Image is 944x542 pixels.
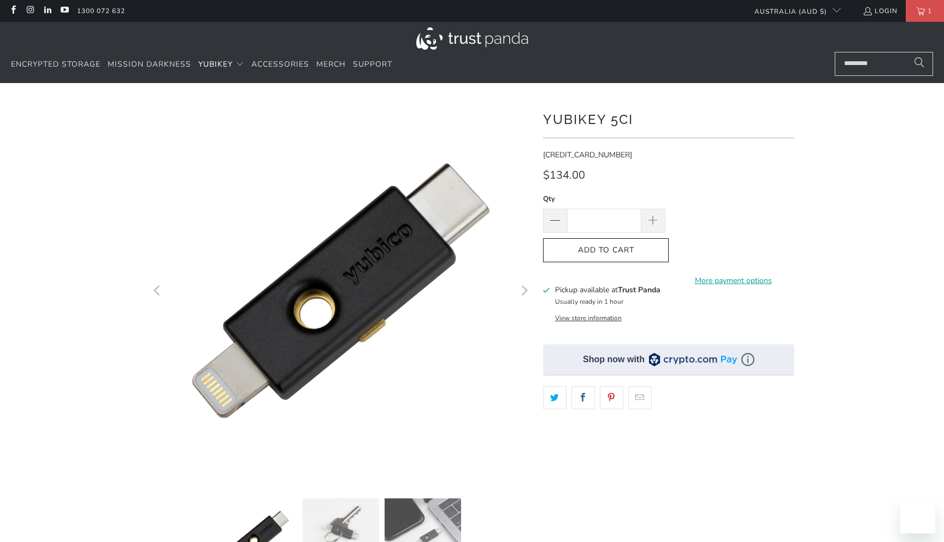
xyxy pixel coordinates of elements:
[543,386,567,409] a: Share this on Twitter
[583,354,645,366] div: Shop now with
[8,7,17,15] a: Trust Panda Australia on Facebook
[543,150,632,160] span: [CREDIT_CARD_NUMBER]
[149,99,167,482] button: Previous
[543,238,669,263] button: Add to Cart
[316,52,346,78] a: Merch
[353,52,392,78] a: Support
[416,27,528,50] img: Trust Panda Australia
[543,193,665,205] label: Qty
[672,275,794,287] a: More payment options
[618,285,660,295] b: Trust Panda
[77,5,125,17] a: 1300 072 632
[906,52,933,76] button: Search
[60,7,69,15] a: Trust Panda Australia on YouTube
[353,59,392,69] span: Support
[251,59,309,69] span: Accessories
[628,386,652,409] a: Email this to a friend
[571,386,595,409] a: Share this on Facebook
[198,59,233,69] span: YubiKey
[11,52,392,78] nav: Translation missing: en.navigation.header.main_nav
[108,52,191,78] a: Mission Darkness
[600,386,623,409] a: Share this on Pinterest
[555,284,660,296] h3: Pickup available at
[11,52,101,78] a: Encrypted Storage
[198,52,244,78] summary: YubiKey
[555,297,623,306] small: Usually ready in 1 hour
[108,59,191,69] span: Mission Darkness
[543,108,794,129] h1: YubiKey 5Ci
[543,168,585,182] span: $134.00
[25,7,34,15] a: Trust Panda Australia on Instagram
[515,99,533,482] button: Next
[554,246,657,255] span: Add to Cart
[43,7,52,15] a: Trust Panda Australia on LinkedIn
[900,498,935,533] iframe: Button to launch messaging window
[11,59,101,69] span: Encrypted Storage
[251,52,309,78] a: Accessories
[835,52,933,76] input: Search...
[316,59,346,69] span: Merch
[150,99,532,482] a: YubiKey 5Ci - Trust Panda
[555,314,622,322] button: View store information
[863,5,898,17] a: Login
